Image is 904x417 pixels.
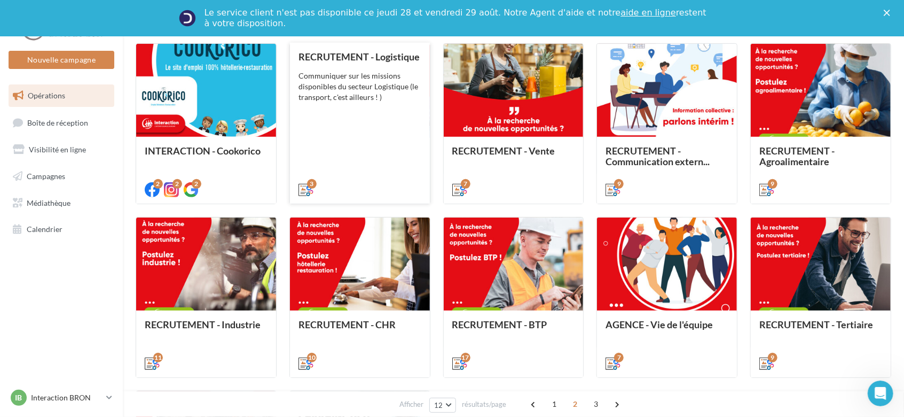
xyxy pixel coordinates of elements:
[15,392,22,403] span: IB
[606,319,713,330] span: AGENCE - Vie de l'équipe
[31,392,102,403] p: Interaction BRON
[172,179,182,189] div: 2
[192,179,201,189] div: 2
[587,396,604,413] span: 3
[298,71,421,103] div: Communiquer sur les missions disponibles du secteur Logistique (le transport, c'est ailleurs ! )
[6,84,116,107] a: Opérations
[153,353,163,362] div: 11
[452,319,547,330] span: RECRUTEMENT - BTP
[452,145,555,157] span: RECRUTEMENT - Vente
[9,388,114,408] a: IB Interaction BRON
[768,353,777,362] div: 9
[27,118,88,127] span: Boîte de réception
[145,145,261,157] span: INTERACTION - Cookorico
[768,179,777,189] div: 9
[567,396,584,413] span: 2
[27,225,62,234] span: Calendrier
[868,381,893,406] iframe: Intercom live chat
[620,7,675,18] a: aide en ligne
[205,7,709,29] div: Le service client n'est pas disponible ce jeudi 28 et vendredi 29 août. Notre Agent d'aide et not...
[307,179,317,189] div: 3
[298,319,396,330] span: RECRUTEMENT - CHR
[759,145,835,167] span: RECRUTEMENT - Agroalimentaire
[9,51,114,69] button: Nouvelle campagne
[614,179,624,189] div: 9
[884,10,894,16] div: Fermer
[145,319,261,330] span: RECRUTEMENT - Industrie
[298,51,420,63] span: RECRUTEMENT - Logistique
[6,111,116,134] a: Boîte de réception
[27,198,70,207] span: Médiathèque
[462,399,506,410] span: résultats/page
[29,145,86,154] span: Visibilité en ligne
[614,353,624,362] div: 7
[429,398,457,413] button: 12
[606,145,710,167] span: RECRUTEMENT - Communication extern...
[399,399,423,410] span: Afficher
[546,396,563,413] span: 1
[153,179,163,189] div: 2
[27,172,65,181] span: Campagnes
[6,165,116,188] a: Campagnes
[434,401,443,410] span: 12
[461,353,470,362] div: 17
[307,353,317,362] div: 10
[6,192,116,214] a: Médiathèque
[179,10,196,27] img: Profile image for Service-Client
[6,138,116,161] a: Visibilité en ligne
[461,179,470,189] div: 7
[6,218,116,241] a: Calendrier
[28,91,65,100] span: Opérations
[759,319,873,330] span: RECRUTEMENT - Tertiaire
